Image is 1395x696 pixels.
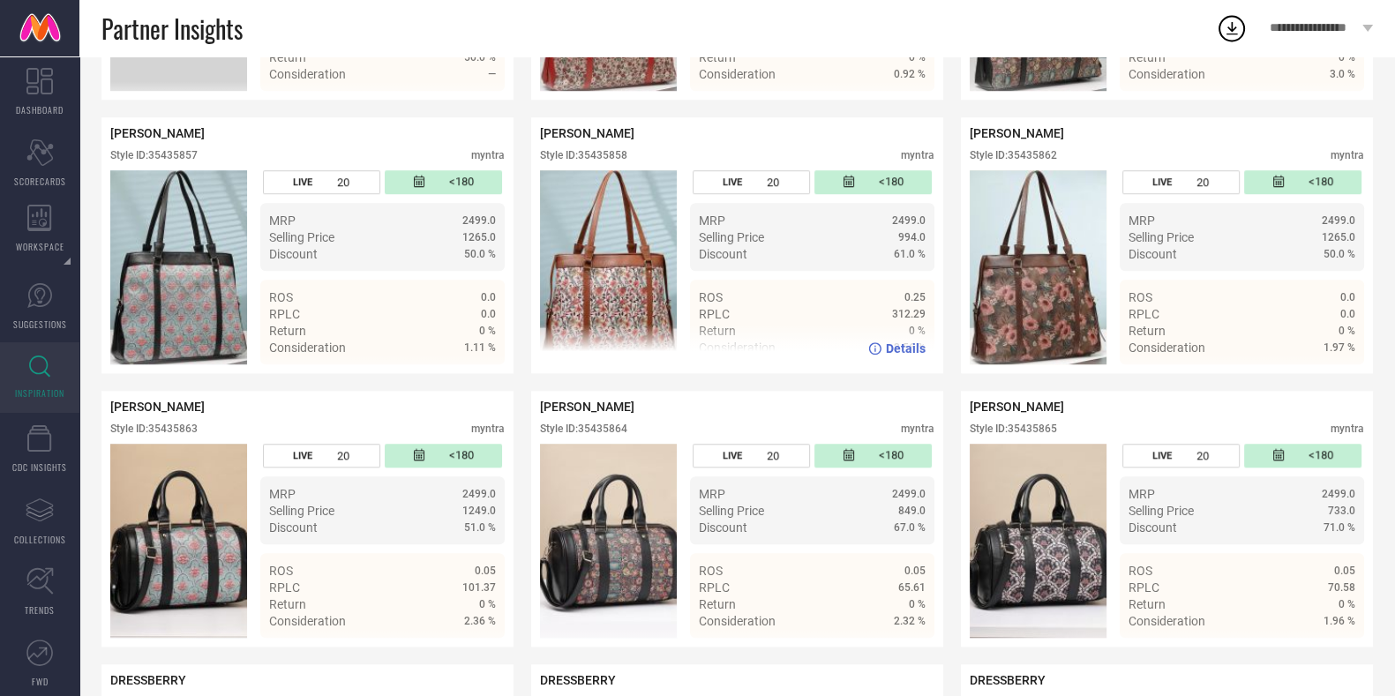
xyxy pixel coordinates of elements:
[894,248,926,260] span: 61.0 %
[13,318,67,331] span: SUGGESTIONS
[1309,175,1333,190] span: <180
[462,214,496,227] span: 2499.0
[970,673,1046,687] span: DRESSBERRY
[699,230,764,244] span: Selling Price
[1129,614,1205,628] span: Consideration
[1330,68,1355,80] span: 3.0 %
[1309,448,1333,463] span: <180
[904,565,926,577] span: 0.05
[1129,520,1177,535] span: Discount
[14,175,66,188] span: SCORECARDS
[901,423,934,435] div: myntra
[892,308,926,320] span: 312.29
[970,423,1057,435] div: Style ID: 35435865
[1328,581,1355,594] span: 70.58
[693,170,810,194] div: Number of days the style has been live on the platform
[456,99,496,113] span: Details
[970,170,1106,364] div: Click to view image
[110,444,247,638] div: Click to view image
[1244,170,1361,194] div: Number of days since the style was first listed on the platform
[269,247,318,261] span: Discount
[1129,213,1155,228] span: MRP
[970,149,1057,161] div: Style ID: 35435862
[1129,597,1166,611] span: Return
[723,176,742,188] span: LIVE
[909,51,926,64] span: 0 %
[110,170,247,364] div: Click to view image
[110,126,205,140] span: [PERSON_NAME]
[699,307,730,321] span: RPLC
[462,581,496,594] span: 101.37
[894,615,926,627] span: 2.32 %
[32,675,49,688] span: FWD
[1324,521,1355,534] span: 71.0 %
[1324,248,1355,260] span: 50.0 %
[1331,423,1364,435] div: myntra
[699,290,723,304] span: ROS
[699,564,723,578] span: ROS
[894,521,926,534] span: 67.0 %
[385,170,502,194] div: Number of days since the style was first listed on the platform
[898,231,926,243] span: 994.0
[1129,504,1194,518] span: Selling Price
[970,444,1106,638] div: Click to view image
[699,213,725,228] span: MRP
[699,597,736,611] span: Return
[970,170,1106,364] img: Style preview image
[481,308,496,320] span: 0.0
[269,564,293,578] span: ROS
[481,291,496,303] span: 0.0
[1129,230,1194,244] span: Selling Price
[1298,99,1355,113] a: Details
[1322,231,1355,243] span: 1265.0
[293,176,312,188] span: LIVE
[269,324,306,338] span: Return
[886,341,926,355] span: Details
[699,504,764,518] span: Selling Price
[263,444,380,468] div: Number of days the style has been live on the platform
[1328,505,1355,517] span: 733.0
[110,170,247,364] img: Style preview image
[1122,444,1240,468] div: Number of days the style has been live on the platform
[1339,325,1355,337] span: 0 %
[879,448,904,463] span: <180
[462,505,496,517] span: 1249.0
[1122,170,1240,194] div: Number of days the style has been live on the platform
[110,444,247,638] img: Style preview image
[471,149,505,161] div: myntra
[1316,646,1355,660] span: Details
[110,673,186,687] span: DRESSBERRY
[488,68,496,80] span: —
[1196,449,1209,462] span: 20
[970,400,1064,414] span: [PERSON_NAME]
[901,149,934,161] div: myntra
[337,176,349,189] span: 20
[25,603,55,617] span: TRENDS
[1331,149,1364,161] div: myntra
[1298,372,1355,386] a: Details
[1129,247,1177,261] span: Discount
[1324,341,1355,354] span: 1.97 %
[15,386,64,400] span: INSPIRATION
[471,423,505,435] div: myntra
[1339,598,1355,610] span: 0 %
[699,247,747,261] span: Discount
[1152,450,1172,461] span: LIVE
[540,126,634,140] span: [PERSON_NAME]
[540,444,677,638] div: Click to view image
[439,99,496,113] a: Details
[269,230,334,244] span: Selling Price
[540,423,627,435] div: Style ID: 35435864
[269,580,300,595] span: RPLC
[449,175,474,190] span: <180
[1129,324,1166,338] span: Return
[269,504,334,518] span: Selling Price
[1340,308,1355,320] span: 0.0
[699,487,725,501] span: MRP
[1129,67,1205,81] span: Consideration
[892,214,926,227] span: 2499.0
[464,248,496,260] span: 50.0 %
[699,67,776,81] span: Consideration
[1322,488,1355,500] span: 2499.0
[1316,372,1355,386] span: Details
